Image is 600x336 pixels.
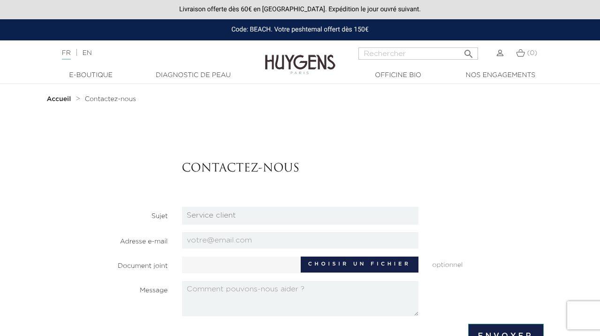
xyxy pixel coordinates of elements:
[182,232,418,249] input: votre@email.com
[82,50,91,56] a: EN
[358,47,478,60] input: Rechercher
[463,46,474,57] i: 
[50,232,175,247] label: Adresse e-mail
[44,70,138,80] a: E-Boutique
[182,162,544,176] h3: Contactez-nous
[50,207,175,221] label: Sujet
[460,45,477,57] button: 
[146,70,240,80] a: Diagnostic de peau
[265,39,335,76] img: Huygens
[527,50,537,56] span: (0)
[351,70,445,80] a: Officine Bio
[85,96,136,102] span: Contactez-nous
[47,96,71,102] strong: Accueil
[47,95,73,103] a: Accueil
[62,50,71,60] a: FR
[85,95,136,103] a: Contactez-nous
[50,257,175,271] label: Document joint
[454,70,547,80] a: Nos engagements
[50,281,175,296] label: Message
[57,47,243,59] div: |
[425,257,551,270] span: optionnel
